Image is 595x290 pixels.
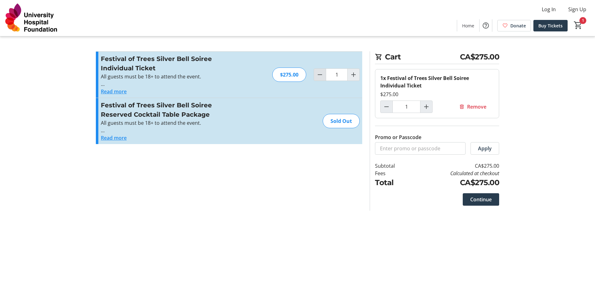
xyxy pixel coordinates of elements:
[101,54,237,73] h3: Festival of Trees Silver Bell Soiree Individual Ticket
[314,69,326,81] button: Decrement by one
[542,6,556,13] span: Log In
[375,142,466,155] input: Enter promo or passcode
[510,22,526,29] span: Donate
[375,170,411,177] td: Fees
[101,134,127,142] button: Read more
[533,20,568,31] a: Buy Tickets
[4,2,59,34] img: University Hospital Foundation's Logo
[538,22,563,29] span: Buy Tickets
[375,177,411,188] td: Total
[470,196,492,203] span: Continue
[463,193,499,206] button: Continue
[411,162,499,170] td: CA$275.00
[462,22,474,29] span: Home
[563,4,591,14] button: Sign Up
[375,162,411,170] td: Subtotal
[460,51,499,63] span: CA$275.00
[420,101,432,113] button: Increment by one
[392,101,420,113] input: Festival of Trees Silver Bell Soiree Individual Ticket Quantity
[101,73,237,80] p: All guests must be 18+ to attend the event.
[272,68,306,82] div: $275.00
[471,142,499,155] button: Apply
[568,6,586,13] span: Sign Up
[411,177,499,188] td: CA$275.00
[375,133,421,141] label: Promo or Passcode
[497,20,531,31] a: Donate
[467,103,486,110] span: Remove
[348,69,359,81] button: Increment by one
[101,101,237,119] h3: Festival of Trees Silver Bell Soiree Reserved Cocktail Table Package
[380,91,494,98] div: $275.00
[101,119,237,127] p: All guests must be 18+ to attend the event.
[537,4,561,14] button: Log In
[375,51,499,64] h2: Cart
[457,20,479,31] a: Home
[381,101,392,113] button: Decrement by one
[101,88,127,95] button: Read more
[478,145,492,152] span: Apply
[323,114,360,128] div: Sold Out
[380,74,494,89] div: 1x Festival of Trees Silver Bell Soiree Individual Ticket
[573,20,584,31] button: Cart
[326,68,348,81] input: Festival of Trees Silver Bell Soiree Individual Ticket Quantity
[452,101,494,113] button: Remove
[480,19,492,32] button: Help
[411,170,499,177] td: Calculated at checkout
